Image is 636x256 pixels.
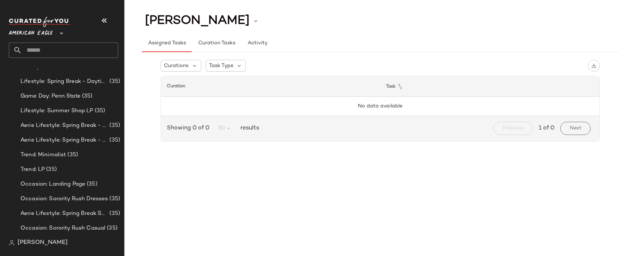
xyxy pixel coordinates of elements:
[66,151,78,159] span: (35)
[539,124,554,133] span: 1 of 0
[161,97,599,116] td: No data available
[247,40,268,46] span: Activity
[9,17,71,27] img: cfy_white_logo.C9jOOHJF.svg
[20,107,93,115] span: Lifestyle: Summer Shop LP
[9,240,15,246] img: svg%3e
[569,125,581,131] span: Next
[20,180,85,189] span: Occasion: Landing Page
[81,92,93,100] span: (35)
[148,40,186,46] span: Assigned Tasks
[20,121,108,130] span: Aerie Lifestyle: Spring Break - Sporty
[20,77,108,86] span: Lifestyle: Spring Break - Daytime Casual
[93,107,105,115] span: (35)
[105,224,117,233] span: (35)
[108,136,120,145] span: (35)
[9,25,53,38] span: American Eagle
[145,14,250,28] span: [PERSON_NAME]
[85,180,97,189] span: (35)
[161,76,380,97] th: Curation
[167,124,212,133] span: Showing 0 of 0
[591,63,596,68] img: svg%3e
[108,77,120,86] span: (35)
[20,151,66,159] span: Trend: Minimalist
[108,195,120,203] span: (35)
[164,62,188,70] span: Curations
[20,195,108,203] span: Occasion: Sorority Rush Dresses
[45,165,57,174] span: (35)
[20,209,108,218] span: Aerie Lifestyle: Spring Break Swimsuits Landing Page
[380,76,599,97] th: Task
[20,136,108,145] span: Aerie Lifestyle: Spring Break - Girly/Femme
[560,122,591,135] button: Next
[108,209,120,218] span: (35)
[20,224,105,233] span: Occasion: Sorority Rush Casual
[108,121,120,130] span: (35)
[237,124,259,133] span: results
[209,62,233,70] span: Task Type
[198,40,235,46] span: Curation Tasks
[18,238,68,247] span: [PERSON_NAME]
[20,92,81,100] span: Game Day: Penn State
[20,165,45,174] span: Trend: LP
